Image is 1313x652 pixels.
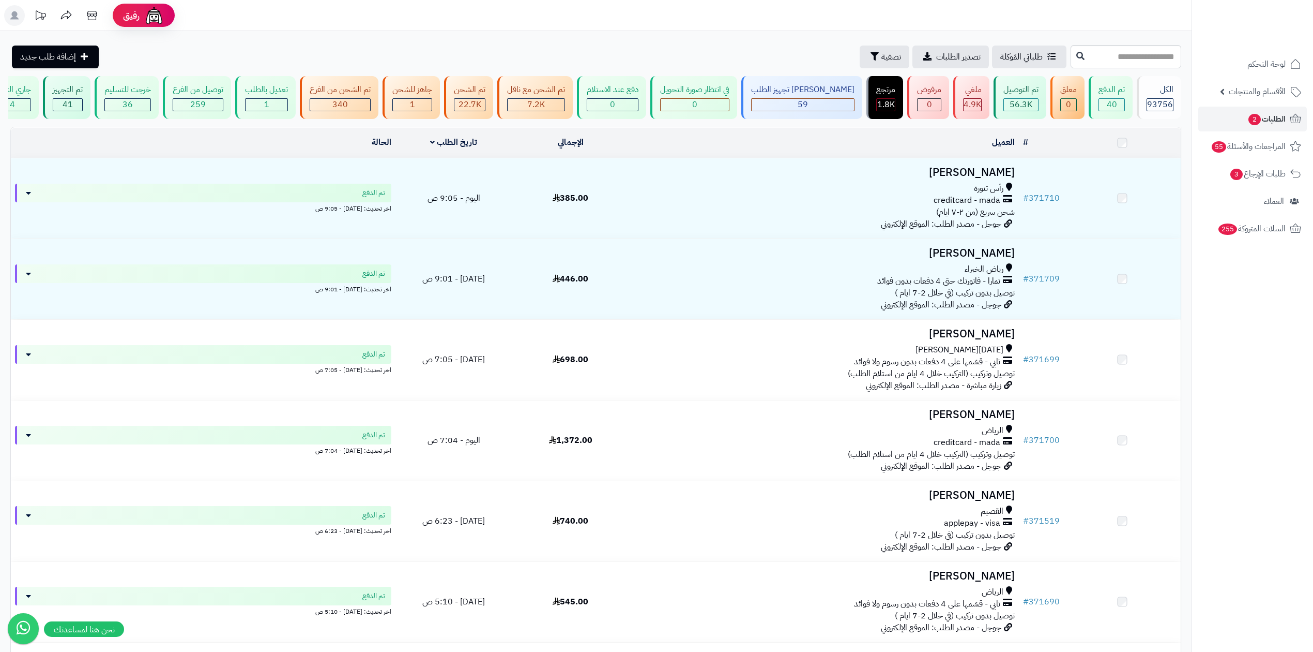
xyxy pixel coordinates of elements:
span: 446.00 [553,273,588,285]
div: ملغي [963,84,982,96]
a: تم التوصيل 56.3K [991,76,1048,119]
div: خرجت للتسليم [104,84,151,96]
span: 40 [1107,98,1117,111]
span: 3 [1230,169,1243,180]
span: توصيل بدون تركيب (في خلال 2-7 ايام ) [895,287,1015,299]
a: ملغي 4.9K [951,76,991,119]
a: معلق 0 [1048,76,1087,119]
a: خرجت للتسليم 36 [93,76,161,119]
div: 340 [310,99,370,111]
a: السلات المتروكة255 [1198,216,1307,241]
div: جاهز للشحن [392,84,432,96]
div: توصيل من الفرع [173,84,223,96]
span: الرياض [982,425,1003,437]
span: 55 [1212,141,1226,153]
span: المراجعات والأسئلة [1211,139,1286,154]
span: 1,372.00 [549,434,592,447]
a: الطلبات2 [1198,107,1307,131]
span: الرياض [982,586,1003,598]
span: تم الدفع [362,430,385,440]
span: 385.00 [553,192,588,204]
a: الحالة [372,136,391,149]
span: 4 [10,98,15,111]
span: السلات المتروكة [1217,221,1286,236]
a: طلبات الإرجاع3 [1198,161,1307,186]
div: مرتجع [876,84,895,96]
span: زيارة مباشرة - مصدر الطلب: الموقع الإلكتروني [866,379,1001,392]
span: تم الدفع [362,188,385,198]
div: 1797 [877,99,895,111]
span: 36 [123,98,133,111]
span: طلبات الإرجاع [1229,167,1286,181]
span: تم الدفع [362,349,385,360]
span: # [1023,273,1029,285]
div: 0 [1061,99,1076,111]
span: 259 [190,98,206,111]
span: اليوم - 7:04 ص [428,434,480,447]
span: إضافة طلب جديد [20,51,76,63]
span: [DATE] - 7:05 ص [422,353,485,366]
div: الكل [1147,84,1173,96]
div: 40 [1099,99,1124,111]
a: تاريخ الطلب [430,136,477,149]
a: [PERSON_NAME] تجهيز الطلب 59 [739,76,864,119]
a: تم الشحن من الفرع 340 [298,76,380,119]
div: 59 [752,99,854,111]
span: تصفية [881,51,901,63]
span: [DATE][PERSON_NAME] [915,344,1003,356]
span: توصيل بدون تركيب (في خلال 2-7 ايام ) [895,610,1015,622]
h3: [PERSON_NAME] [633,570,1015,582]
span: 0 [927,98,932,111]
h3: [PERSON_NAME] [633,247,1015,259]
a: إضافة طلب جديد [12,46,99,68]
h3: [PERSON_NAME] [633,490,1015,501]
span: 22.7K [459,98,481,111]
a: العميل [992,136,1015,149]
div: [PERSON_NAME] تجهيز الطلب [751,84,854,96]
span: 7.2K [527,98,545,111]
a: توصيل من الفرع 259 [161,76,233,119]
h3: [PERSON_NAME] [633,328,1015,340]
span: توصيل وتركيب (التركيب خلال 4 ايام من استلام الطلب) [848,367,1015,380]
span: [DATE] - 5:10 ص [422,596,485,608]
div: 4946 [964,99,981,111]
span: الطلبات [1247,112,1286,126]
div: تعديل بالطلب [245,84,288,96]
div: تم الشحن مع ناقل [507,84,565,96]
a: جاهز للشحن 1 [380,76,442,119]
span: creditcard - mada [934,437,1000,449]
span: جوجل - مصدر الطلب: الموقع الإلكتروني [881,460,1001,472]
div: اخر تحديث: [DATE] - 7:04 ص [15,444,391,455]
span: رأس تنورة [974,183,1003,195]
img: ai-face.png [144,5,164,26]
a: دفع عند الاستلام 0 [575,76,648,119]
div: اخر تحديث: [DATE] - 7:05 ص [15,364,391,375]
div: 7223 [508,99,564,111]
a: #371710 [1023,192,1060,204]
div: 22681 [454,99,485,111]
span: 545.00 [553,596,588,608]
a: #371700 [1023,434,1060,447]
a: تم التجهيز 41 [41,76,93,119]
span: 2 [1248,114,1261,125]
a: الكل93756 [1135,76,1183,119]
div: في انتظار صورة التحويل [660,84,729,96]
span: 93756 [1147,98,1173,111]
span: توصيل بدون تركيب (في خلال 2-7 ايام ) [895,529,1015,541]
span: 740.00 [553,515,588,527]
div: اخر تحديث: [DATE] - 9:01 ص [15,283,391,294]
span: 0 [1066,98,1071,111]
span: 0 [610,98,615,111]
span: رياض الخبراء [965,263,1003,275]
a: تعديل بالطلب 1 [233,76,298,119]
img: logo-2.png [1243,28,1303,50]
span: جوجل - مصدر الطلب: الموقع الإلكتروني [881,218,1001,230]
div: تم الشحن [454,84,485,96]
span: جوجل - مصدر الطلب: الموقع الإلكتروني [881,299,1001,311]
a: مرتجع 1.8K [864,76,905,119]
div: 41 [53,99,82,111]
span: # [1023,596,1029,608]
a: #371699 [1023,353,1060,366]
div: 0 [587,99,638,111]
a: #371690 [1023,596,1060,608]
